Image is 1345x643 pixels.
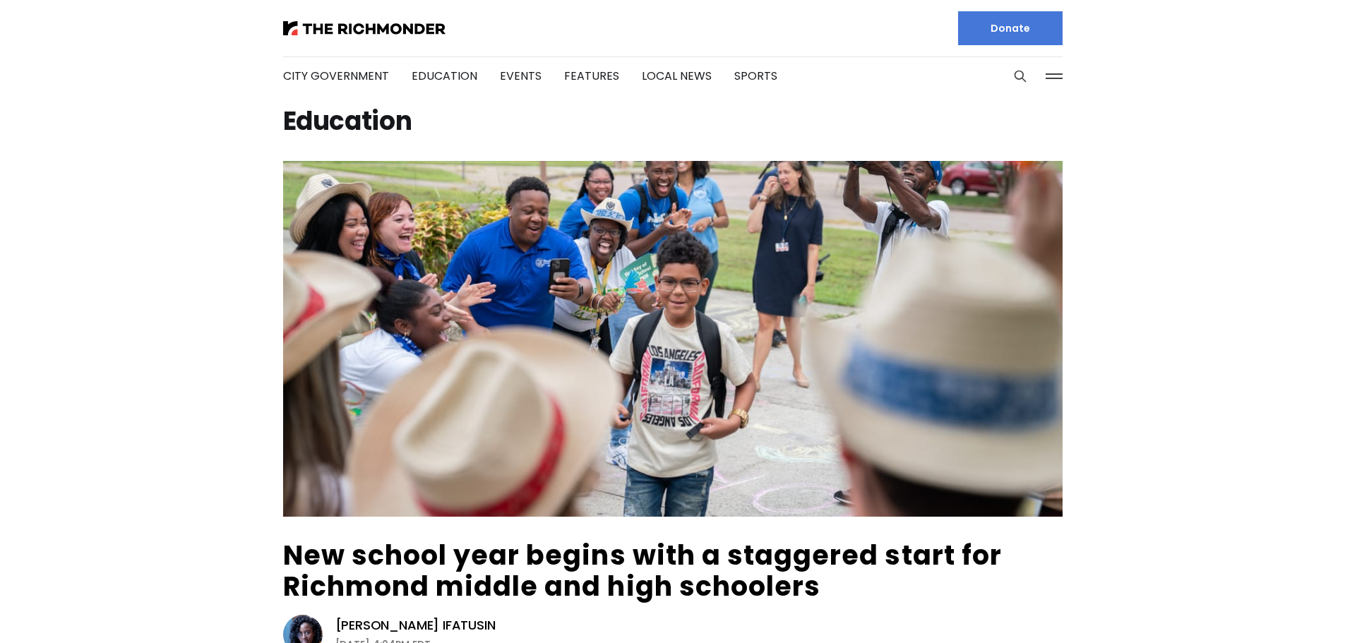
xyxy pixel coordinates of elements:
[283,68,389,84] a: City Government
[734,68,777,84] a: Sports
[1010,66,1031,87] button: Search this site
[564,68,619,84] a: Features
[283,21,446,35] img: The Richmonder
[283,536,1002,605] a: New school year begins with a staggered start for Richmond middle and high schoolers
[500,68,542,84] a: Events
[958,11,1063,45] a: Donate
[412,68,477,84] a: Education
[335,617,496,634] a: [PERSON_NAME] Ifatusin
[283,110,1063,133] h1: Education
[642,68,712,84] a: Local News
[283,161,1063,517] img: New school year begins with a staggered start for Richmond middle and high schoolers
